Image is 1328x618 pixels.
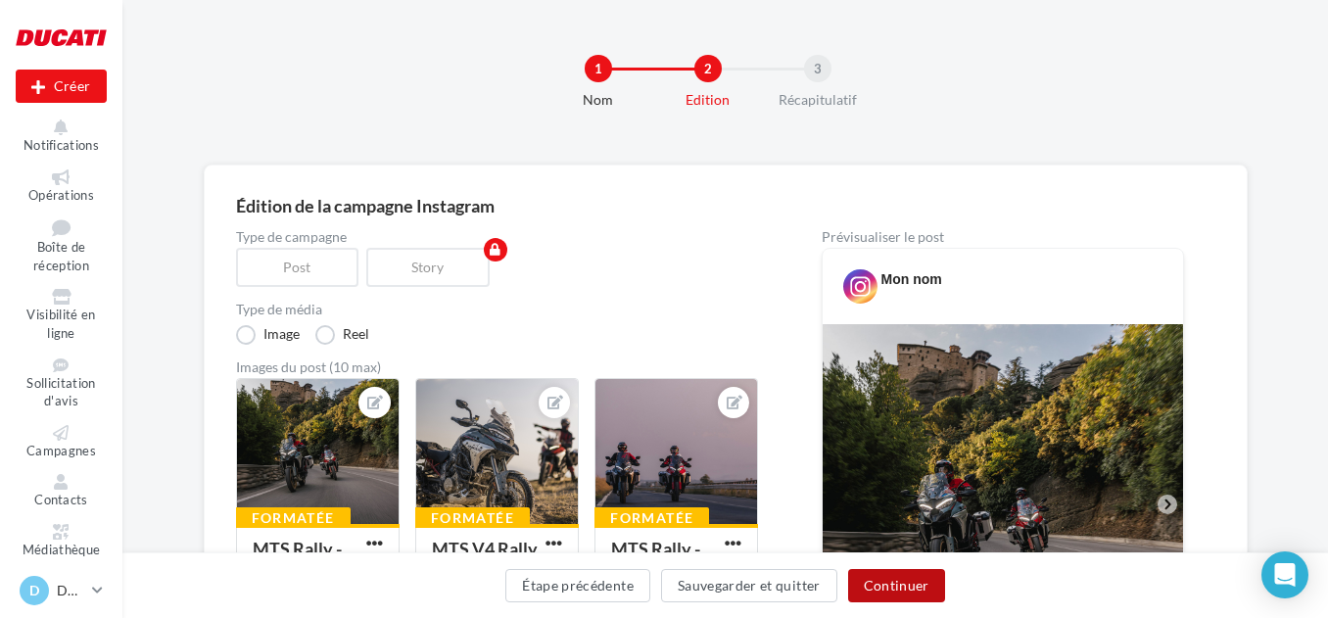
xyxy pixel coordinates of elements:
[804,55,831,82] div: 3
[16,470,107,512] a: Contacts
[26,375,95,409] span: Sollicitation d'avis
[34,492,88,507] span: Contacts
[694,55,722,82] div: 2
[755,90,880,110] div: Récapitulatif
[661,569,837,602] button: Sauvegarder et quitter
[253,538,342,580] div: MTS Rally - Carrousel 6
[16,116,107,158] button: Notifications
[236,507,351,529] div: Formatée
[432,538,538,580] div: MTS V4 Rally - Carrousel 2
[505,569,650,602] button: Étape précédente
[16,354,107,413] a: Sollicitation d'avis
[822,230,1184,244] div: Prévisualiser le post
[29,581,39,600] span: D
[645,90,771,110] div: Edition
[57,581,84,600] p: Ducati
[16,285,107,345] a: Visibilité en ligne
[26,308,95,342] span: Visibilité en ligne
[26,443,96,458] span: Campagnes
[16,70,107,103] button: Créer
[16,214,107,277] a: Boîte de réception
[16,166,107,208] a: Opérations
[594,507,709,529] div: Formatée
[236,360,759,374] div: Images du post (10 max)
[848,569,945,602] button: Continuer
[23,542,101,557] span: Médiathèque
[585,55,612,82] div: 1
[16,70,107,103] div: Nouvelle campagne
[611,538,700,580] div: MTS Rally - Carrousel 5
[33,240,89,274] span: Boîte de réception
[236,325,300,345] label: Image
[236,303,759,316] label: Type de média
[536,90,661,110] div: Nom
[16,421,107,463] a: Campagnes
[16,572,107,609] a: D Ducati
[415,507,530,529] div: Formatée
[24,137,99,153] span: Notifications
[881,269,942,289] div: Mon nom
[28,187,94,203] span: Opérations
[16,520,107,562] a: Médiathèque
[1261,551,1308,598] div: Open Intercom Messenger
[236,197,1215,214] div: Édition de la campagne Instagram
[236,230,759,244] label: Type de campagne
[315,325,369,345] label: Reel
